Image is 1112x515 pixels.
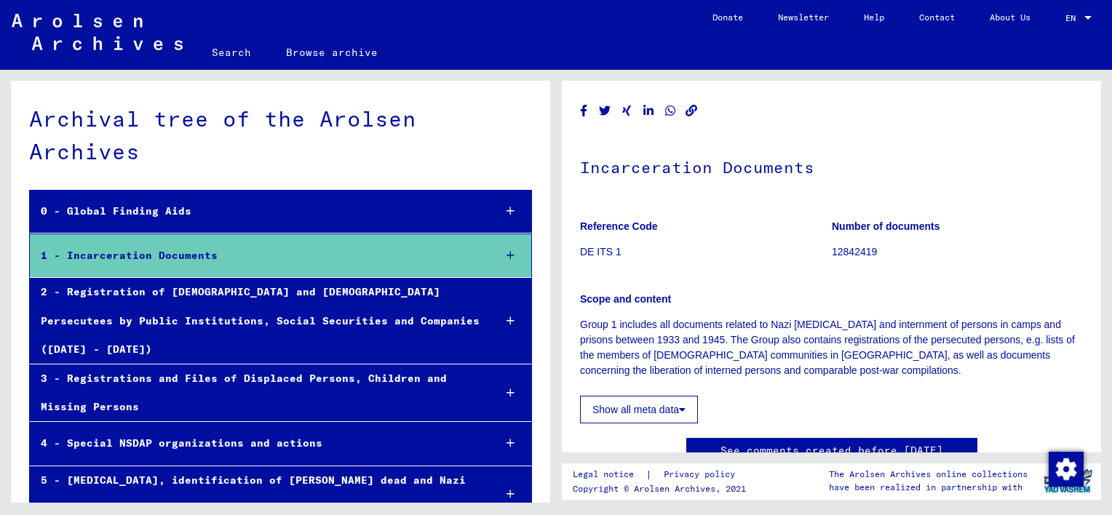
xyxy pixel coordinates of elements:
[30,278,482,364] div: 2 - Registration of [DEMOGRAPHIC_DATA] and [DEMOGRAPHIC_DATA] Persecutees by Public Institutions,...
[829,481,1028,494] p: have been realized in partnership with
[829,468,1028,481] p: The Arolsen Archives online collections
[573,467,646,482] a: Legal notice
[652,467,752,482] a: Privacy policy
[720,443,943,458] a: See comments created before [DATE]
[573,467,752,482] div: |
[580,317,1083,378] p: Group 1 includes all documents related to Nazi [MEDICAL_DATA] and internment of persons in camps ...
[597,102,613,120] button: Share on Twitter
[30,197,482,225] div: 0 - Global Finding Aids
[1065,13,1081,23] span: EN
[641,102,656,120] button: Share on LinkedIn
[832,244,1083,260] p: 12842419
[684,102,699,120] button: Copy link
[663,102,678,120] button: Share on WhatsApp
[619,102,635,120] button: Share on Xing
[576,102,592,120] button: Share on Facebook
[1049,452,1084,487] img: Change consent
[580,244,831,260] p: DE ITS 1
[30,429,482,458] div: 4 - Special NSDAP organizations and actions
[580,220,658,232] b: Reference Code
[832,220,940,232] b: Number of documents
[580,293,671,305] b: Scope and content
[12,14,183,50] img: Arolsen_neg.svg
[30,364,482,421] div: 3 - Registrations and Files of Displaced Persons, Children and Missing Persons
[1041,463,1095,499] img: yv_logo.png
[573,482,752,495] p: Copyright © Arolsen Archives, 2021
[580,396,698,423] button: Show all meta data
[194,35,269,70] a: Search
[30,241,482,270] div: 1 - Incarceration Documents
[29,103,532,168] div: Archival tree of the Arolsen Archives
[269,35,395,70] a: Browse archive
[580,134,1083,198] h1: Incarceration Documents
